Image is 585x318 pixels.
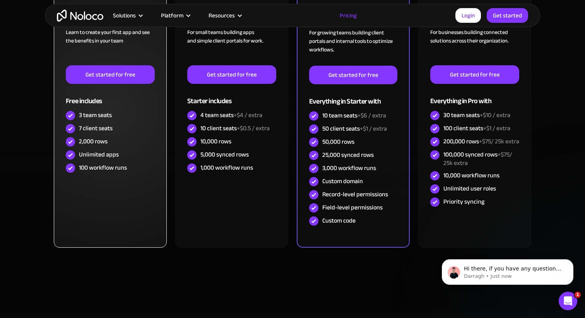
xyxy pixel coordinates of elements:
span: +$1 / extra [360,123,387,134]
a: Get started for free [66,65,155,84]
div: Resources [209,10,235,20]
div: Record-level permissions [322,190,388,199]
span: +$10 / extra [480,109,510,121]
div: Solutions [103,10,151,20]
div: 50,000 rows [322,138,354,146]
div: 7 client seats [79,124,113,133]
iframe: Intercom notifications message [430,243,585,297]
div: For businesses building connected solutions across their organization. ‍ [430,28,519,65]
div: 1,000 workflow runs [200,163,253,172]
div: 10,000 rows [200,137,231,146]
div: Field-level permissions [322,203,383,212]
a: Get started for free [430,65,519,84]
div: 10,000 workflow runs [443,171,499,180]
div: Everything in Pro with [430,84,519,109]
div: 100 workflow runs [79,163,127,172]
div: Unlimited user roles [443,184,496,193]
a: Get started for free [309,66,397,84]
div: Platform [151,10,199,20]
div: 100,000 synced rows [443,150,519,167]
div: Solutions [113,10,136,20]
div: Free includes [66,84,155,109]
div: 10 team seats [322,111,386,120]
div: 100 client seats [443,124,510,133]
div: For small teams building apps and simple client portals for work. ‍ [187,28,276,65]
div: 3 team seats [79,111,112,119]
span: +$0.5 / extra [237,122,270,134]
div: Everything in Starter with [309,84,397,109]
div: Starter includes [187,84,276,109]
div: Unlimited apps [79,150,119,159]
span: 1 [575,292,581,298]
div: 2,000 rows [79,137,108,146]
a: Get started for free [187,65,276,84]
div: Priority syncing [443,197,484,206]
iframe: Intercom live chat [559,292,577,310]
div: Custom domain [322,177,363,185]
div: 200,000 rows [443,137,519,146]
div: 3,000 workflow runs [322,164,376,172]
div: For growing teams building client portals and internal tools to optimize workflows. [309,29,397,66]
span: +$75/ 25k extra [443,149,512,169]
span: +$6 / extra [357,110,386,121]
div: Custom code [322,216,356,225]
div: 25,000 synced rows [322,151,374,159]
div: 5,000 synced rows [200,150,249,159]
div: Platform [161,10,183,20]
a: Get started [487,8,528,23]
div: Resources [199,10,250,20]
div: Learn to create your first app and see the benefits in your team ‍ [66,28,155,65]
a: home [57,10,103,22]
span: +$1 / extra [483,122,510,134]
span: +$4 / extra [234,109,262,121]
a: Pricing [330,10,366,20]
span: +$75/ 25k extra [479,136,519,147]
div: 4 team seats [200,111,262,119]
div: 50 client seats [322,124,387,133]
div: 30 team seats [443,111,510,119]
a: Login [455,8,481,23]
div: 10 client seats [200,124,270,133]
